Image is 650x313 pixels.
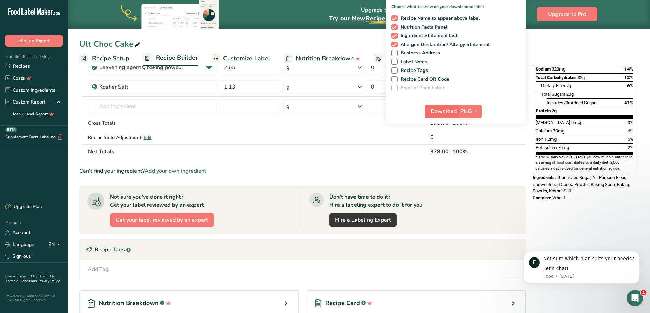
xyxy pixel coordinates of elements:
[627,128,633,134] span: 6%
[99,63,185,72] div: Leavening agents, baking powder, double-acting, straight phosphate
[552,195,565,200] span: Wheat
[398,33,458,39] span: Ingredient Statement List
[325,299,360,308] span: Recipe Card
[5,294,63,302] div: Powered By FoodLabelMaker © 2025 All Rights Reserved
[451,144,495,158] th: 100%
[553,128,564,134] span: 70mg
[88,134,217,141] div: Recipe Yield Adjustments
[563,100,570,105] span: 20g
[641,290,646,295] span: 1
[398,85,444,91] span: Front of Pack Label
[536,137,543,142] span: Iron
[533,175,630,193] span: Granulated Sugar, All-Purpose Flour, Unsweetened Cocoa Powder, Baking Soda, Baking Powder, Kosher...
[430,133,450,141] div: 0
[284,51,360,66] a: Nutrition Breakdown
[536,120,570,125] span: [MEDICAL_DATA]
[536,145,557,150] span: Potassium
[110,193,204,209] div: Not sure you've done it right? Get your label reviewed by an expert
[533,175,556,180] span: Ingredients:
[5,204,42,210] div: Upgrade Plan
[544,137,557,142] span: 1.2mg
[398,76,450,82] span: Recipe Card QR Code
[31,274,39,279] a: FAQ .
[398,50,440,56] span: Business Address
[624,75,633,80] span: 12%
[212,51,270,66] a: Customize Label
[87,144,429,158] th: Net Totals
[547,100,598,105] span: Includes Added Sugars
[624,100,633,105] span: 41%
[571,120,582,125] span: 0mcg
[286,83,290,91] div: g
[79,51,129,66] a: Recipe Setup
[286,102,290,110] div: g
[398,59,428,65] span: Label Notes
[536,75,577,80] span: Total Carbohydrates
[5,127,17,132] div: BETA
[386,54,447,63] span: Notes & Attachments
[329,14,431,22] span: Try our New Feature
[144,134,152,141] span: Edit
[88,120,217,127] div: Gross Totals
[145,167,206,175] span: Add your own ingredient
[566,92,574,97] span: 20g
[156,53,198,62] span: Recipe Builder
[536,108,551,113] span: Protein
[5,98,45,106] div: Custom Report
[329,193,422,209] div: Don't have time to do it? Hire a labeling expert to do it for you
[627,83,633,88] span: 6%
[39,279,60,283] a: Privacy Policy
[99,299,159,308] span: Nutrition Breakdown
[143,50,198,66] a: Recipe Builder
[548,10,586,18] span: Upgrade to Pro
[329,0,431,29] div: Upgrade to Pro
[88,99,217,113] input: Add Ingredient
[429,144,451,158] th: 378.00
[79,167,526,175] div: Can't find your ingredient?
[425,105,458,118] button: Download
[99,83,185,91] div: Kosher Salt
[431,107,457,115] span: Download
[536,128,552,134] span: Calcium
[365,14,409,22] span: Recipe Costing
[5,35,63,47] button: Hire an Expert
[627,137,633,142] span: 6%
[110,213,214,227] button: Get your label reviewed by an expert
[5,274,54,283] a: About Us .
[6,279,39,283] a: Terms & Conditions .
[552,108,557,113] span: 2g
[79,38,142,50] div: Ult Choc Cake
[295,54,354,63] span: Nutrition Breakdown
[627,290,643,306] iframe: Intercom live chat
[223,54,270,63] span: Customize Label
[398,67,428,74] span: Recipe Tags
[533,195,551,200] span: Contains:
[541,83,565,88] span: Dietary Fiber
[460,107,472,115] span: PNG
[458,105,482,118] button: PNG
[398,24,448,30] span: Nutrition Facts Panel
[88,265,109,273] div: Add Tag
[558,145,569,150] span: 70mg
[116,216,208,224] span: Get your label reviewed by an expert
[566,83,571,88] span: 2g
[536,155,633,171] section: * The % Daily Value (DV) tells you how much a nutrient in a serving of food contributes to a dail...
[80,239,525,260] div: Recipe Tags
[48,240,63,249] div: EN
[627,145,633,150] span: 2%
[578,75,585,80] span: 32g
[398,42,490,48] span: Allergen Declaration/ Allergy Statement
[92,54,129,63] span: Recipe Setup
[537,7,597,21] button: Upgrade to Pro
[398,15,480,21] span: Recipe Name to appear above label
[374,51,447,66] a: Notes & Attachments
[627,120,633,125] span: 0%
[5,238,34,250] a: Language
[552,66,565,72] span: 320mg
[541,92,565,97] span: Total Sugars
